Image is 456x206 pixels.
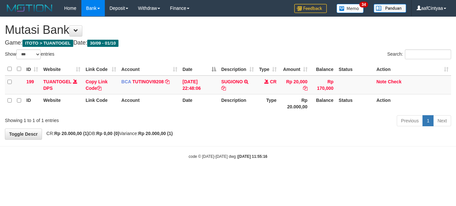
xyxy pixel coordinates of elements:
[119,94,180,113] th: Account
[310,63,336,76] th: Balance
[43,79,72,84] a: TUANTOGEL
[96,131,119,136] strong: Rp 0,00 (0)
[397,115,423,126] a: Previous
[87,40,118,47] span: 30/09 - 01/10
[180,76,219,94] td: [DATE] 22:48:06
[219,94,256,113] th: Description
[189,154,268,159] small: code © [DATE]-[DATE] dwg |
[405,49,451,59] input: Search:
[374,94,451,113] th: Action
[388,79,401,84] a: Check
[83,63,119,76] th: Link Code: activate to sort column ascending
[26,79,34,84] span: 199
[387,49,451,59] label: Search:
[83,94,119,113] th: Link Code
[121,79,131,84] span: BCA
[221,79,243,84] a: SUGIONO
[303,86,308,91] a: Copy Rp 20,000 to clipboard
[270,79,276,84] span: CR
[41,76,83,94] td: DPS
[256,94,279,113] th: Type
[337,4,364,13] img: Button%20Memo.svg
[138,131,173,136] strong: Rp 20.000,00 (1)
[5,115,185,124] div: Showing 1 to 1 of 1 entries
[433,115,451,126] a: Next
[54,131,89,136] strong: Rp 20.000,00 (1)
[336,94,374,113] th: Status
[132,79,164,84] a: TUTINOVI9208
[279,76,310,94] td: Rp 20,000
[24,63,41,76] th: ID: activate to sort column ascending
[422,115,434,126] a: 1
[310,76,336,94] td: Rp 170,000
[180,63,219,76] th: Date: activate to sort column descending
[86,79,108,91] a: Copy Link Code
[119,63,180,76] th: Account: activate to sort column ascending
[336,63,374,76] th: Status
[279,63,310,76] th: Amount: activate to sort column ascending
[5,40,451,46] h4: Game: Date:
[238,154,267,159] strong: [DATE] 11:55:16
[359,2,368,7] span: 34
[180,94,219,113] th: Date
[5,3,54,13] img: MOTION_logo.png
[165,79,170,84] a: Copy TUTINOVI9208 to clipboard
[256,63,279,76] th: Type: activate to sort column ascending
[5,49,54,59] label: Show entries
[294,4,327,13] img: Feedback.jpg
[43,131,173,136] span: CR: DB: Variance:
[374,4,406,13] img: panduan.png
[22,40,73,47] span: ITOTO > TUANTOGEL
[16,49,41,59] select: Showentries
[41,63,83,76] th: Website: activate to sort column ascending
[5,129,42,140] a: Toggle Descr
[41,94,83,113] th: Website
[24,94,41,113] th: ID
[374,63,451,76] th: Action: activate to sort column ascending
[310,94,336,113] th: Balance
[219,63,256,76] th: Description: activate to sort column ascending
[5,23,451,36] h1: Mutasi Bank
[279,94,310,113] th: Rp 20.000,00
[376,79,386,84] a: Note
[221,86,226,91] a: Copy SUGIONO to clipboard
